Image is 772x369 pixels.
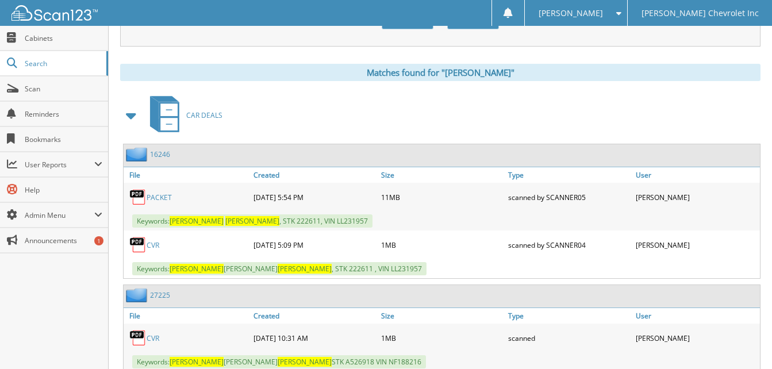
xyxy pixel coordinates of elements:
[147,193,172,202] a: PACKET
[251,167,378,183] a: Created
[251,186,378,209] div: [DATE] 5:54 PM
[143,93,222,138] a: CAR DEALS
[25,59,101,68] span: Search
[25,109,102,119] span: Reminders
[278,264,332,274] span: [PERSON_NAME]
[539,10,603,17] span: [PERSON_NAME]
[25,33,102,43] span: Cabinets
[25,236,102,245] span: Announcements
[120,64,761,81] div: Matches found for "[PERSON_NAME]"
[170,216,224,226] span: [PERSON_NAME]
[94,236,103,245] div: 1
[633,233,760,256] div: [PERSON_NAME]
[150,290,170,300] a: 27225
[132,262,427,275] span: Keywords: [PERSON_NAME] , STK 222611 , VIN LL231957
[124,167,251,183] a: File
[278,357,332,367] span: [PERSON_NAME]
[186,110,222,120] span: CAR DEALS
[126,288,150,302] img: folder2.png
[642,10,759,17] span: [PERSON_NAME] Chevrolet Inc
[378,326,505,349] div: 1MB
[505,308,632,324] a: Type
[505,186,632,209] div: scanned by SCANNER05
[129,236,147,253] img: PDF.png
[225,216,279,226] span: [PERSON_NAME]
[25,134,102,144] span: Bookmarks
[378,308,505,324] a: Size
[132,214,372,228] span: Keywords: , STK 222611, VIN LL231957
[633,186,760,209] div: [PERSON_NAME]
[129,329,147,347] img: PDF.png
[633,167,760,183] a: User
[505,167,632,183] a: Type
[170,264,224,274] span: [PERSON_NAME]
[124,308,251,324] a: File
[251,308,378,324] a: Created
[25,160,94,170] span: User Reports
[132,355,426,368] span: Keywords: [PERSON_NAME] STK A526918 VIN NF188216
[25,185,102,195] span: Help
[505,326,632,349] div: scanned
[378,233,505,256] div: 1MB
[378,186,505,209] div: 11MB
[378,167,505,183] a: Size
[170,357,224,367] span: [PERSON_NAME]
[715,314,772,369] iframe: Chat Widget
[25,210,94,220] span: Admin Menu
[126,147,150,162] img: folder2.png
[251,233,378,256] div: [DATE] 5:09 PM
[147,240,159,250] a: CVR
[147,333,159,343] a: CVR
[251,326,378,349] div: [DATE] 10:31 AM
[633,308,760,324] a: User
[129,189,147,206] img: PDF.png
[25,84,102,94] span: Scan
[11,5,98,21] img: scan123-logo-white.svg
[150,149,170,159] a: 16246
[505,233,632,256] div: scanned by SCANNER04
[633,326,760,349] div: [PERSON_NAME]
